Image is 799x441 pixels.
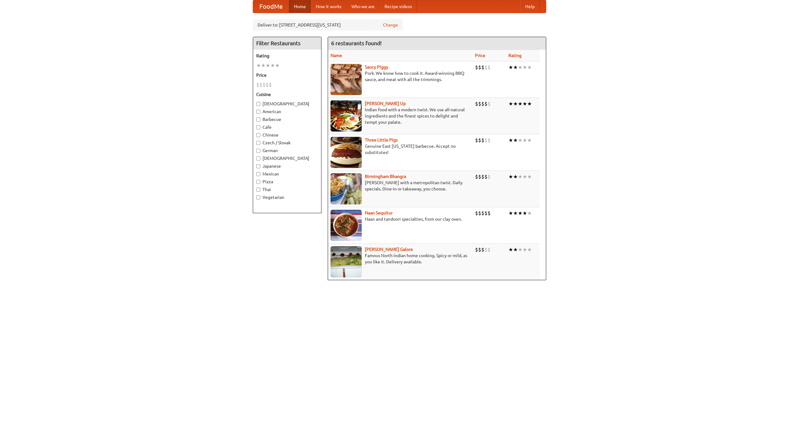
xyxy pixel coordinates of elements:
[365,101,406,106] a: [PERSON_NAME] Up
[365,174,406,179] b: Birmingham Bhangra
[508,173,513,180] li: ★
[518,210,522,217] li: ★
[484,64,488,71] li: $
[527,173,532,180] li: ★
[256,164,260,168] input: Japanese
[289,0,311,13] a: Home
[365,210,393,215] a: Naan Sequitur
[256,172,260,176] input: Mexican
[365,247,413,252] a: [PERSON_NAME] Galore
[508,246,513,253] li: ★
[527,100,532,107] li: ★
[331,40,382,46] ng-pluralize: 6 restaurants found!
[331,216,470,222] p: Naan and tandoori specialties, from our clay oven.
[475,137,478,144] li: $
[256,62,261,69] li: ★
[256,149,260,153] input: German
[478,137,481,144] li: $
[522,173,527,180] li: ★
[488,100,491,107] li: $
[488,137,491,144] li: $
[522,210,527,217] li: ★
[518,100,522,107] li: ★
[488,173,491,180] li: $
[256,188,260,192] input: Thai
[383,22,398,28] a: Change
[253,19,403,31] div: Deliver to: [STREET_ADDRESS][US_STATE]
[518,246,522,253] li: ★
[527,246,532,253] li: ★
[478,173,481,180] li: $
[508,53,522,58] a: Rating
[331,173,362,204] img: bhangra.jpg
[266,81,269,88] li: $
[253,0,289,13] a: FoodMe
[331,252,470,265] p: Famous North Indian home cooking. Spicy or mild, as you like it. Delivery available.
[256,101,318,107] label: [DEMOGRAPHIC_DATA]
[380,0,417,13] a: Recipe videos
[275,62,280,69] li: ★
[475,173,478,180] li: $
[481,137,484,144] li: $
[256,163,318,169] label: Japanese
[513,137,518,144] li: ★
[331,210,362,241] img: naansequitur.jpg
[365,137,398,142] b: Three Little Pigs
[256,124,318,130] label: Cafe
[331,53,342,58] a: Name
[331,107,470,125] p: Indian food with a modern twist. We use all-natural ingredients and the finest spices to delight ...
[484,137,488,144] li: $
[522,137,527,144] li: ★
[522,100,527,107] li: ★
[261,62,266,69] li: ★
[256,108,318,115] label: American
[256,180,260,184] input: Pizza
[331,180,470,192] p: [PERSON_NAME] with a metropolitan twist. Daily specials. Dine-in or takeaway, you choose.
[522,246,527,253] li: ★
[513,173,518,180] li: ★
[256,171,318,177] label: Mexican
[478,100,481,107] li: $
[256,53,318,59] h5: Rating
[256,194,318,200] label: Vegetarian
[270,62,275,69] li: ★
[256,147,318,154] label: German
[331,246,362,277] img: currygalore.jpg
[475,210,478,217] li: $
[475,246,478,253] li: $
[256,195,260,199] input: Vegetarian
[331,137,362,168] img: littlepigs.jpg
[488,246,491,253] li: $
[256,117,260,122] input: Barbecue
[481,246,484,253] li: $
[478,64,481,71] li: $
[508,210,513,217] li: ★
[478,210,481,217] li: $
[475,100,478,107] li: $
[481,173,484,180] li: $
[256,140,318,146] label: Czech / Slovak
[527,64,532,71] li: ★
[256,72,318,78] h5: Price
[508,100,513,107] li: ★
[518,137,522,144] li: ★
[259,81,262,88] li: $
[484,210,488,217] li: $
[484,173,488,180] li: $
[475,53,485,58] a: Price
[256,110,260,114] input: American
[522,64,527,71] li: ★
[331,100,362,132] img: curryup.jpg
[484,246,488,253] li: $
[513,100,518,107] li: ★
[518,64,522,71] li: ★
[513,210,518,217] li: ★
[488,64,491,71] li: $
[520,0,540,13] a: Help
[508,137,513,144] li: ★
[256,81,259,88] li: $
[488,210,491,217] li: $
[481,64,484,71] li: $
